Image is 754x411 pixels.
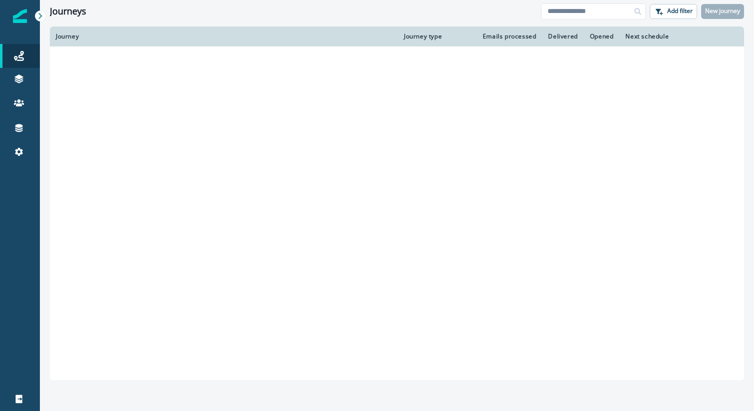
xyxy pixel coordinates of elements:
h1: Journeys [50,6,86,17]
div: Journey type [404,32,467,40]
div: Opened [590,32,614,40]
div: Emails processed [479,32,537,40]
p: New journey [705,7,740,14]
button: New journey [701,4,744,19]
div: Journey [56,32,392,40]
div: Delivered [548,32,577,40]
div: Next schedule [625,32,713,40]
p: Add filter [667,7,693,14]
img: Inflection [13,9,27,23]
button: Add filter [650,4,697,19]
